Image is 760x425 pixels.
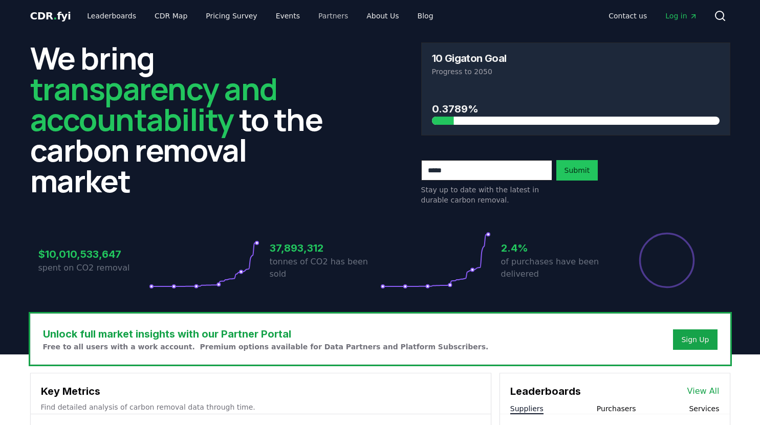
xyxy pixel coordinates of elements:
h3: Key Metrics [41,384,481,399]
button: Suppliers [510,404,544,414]
p: Free to all users with a work account. Premium options available for Data Partners and Platform S... [43,342,489,352]
a: About Us [358,7,407,25]
div: Percentage of sales delivered [638,232,696,289]
a: View All [687,385,720,397]
h3: Leaderboards [510,384,581,399]
a: Contact us [600,7,655,25]
nav: Main [600,7,705,25]
p: spent on CO2 removal [38,262,149,274]
a: CDR.fyi [30,9,71,23]
a: Pricing Survey [198,7,265,25]
button: Sign Up [673,329,717,350]
a: Events [268,7,308,25]
a: Leaderboards [79,7,144,25]
h3: 0.3789% [432,101,720,117]
a: Partners [310,7,356,25]
button: Submit [556,160,598,181]
a: Sign Up [681,334,709,345]
span: CDR fyi [30,10,71,22]
p: of purchases have been delivered [501,256,612,280]
p: tonnes of CO2 has been sold [270,256,380,280]
h3: 37,893,312 [270,240,380,256]
h2: We bring to the carbon removal market [30,42,339,196]
a: Blog [409,7,442,25]
p: Stay up to date with the latest in durable carbon removal. [421,185,552,205]
h3: Unlock full market insights with our Partner Portal [43,326,489,342]
span: Log in [665,11,697,21]
span: transparency and accountability [30,68,277,140]
a: CDR Map [146,7,196,25]
p: Find detailed analysis of carbon removal data through time. [41,402,481,412]
p: Progress to 2050 [432,66,720,77]
h3: 10 Gigaton Goal [432,53,507,63]
span: . [53,10,57,22]
h3: $10,010,533,647 [38,247,149,262]
a: Log in [657,7,705,25]
button: Purchasers [597,404,636,414]
h3: 2.4% [501,240,612,256]
nav: Main [79,7,441,25]
button: Services [689,404,719,414]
